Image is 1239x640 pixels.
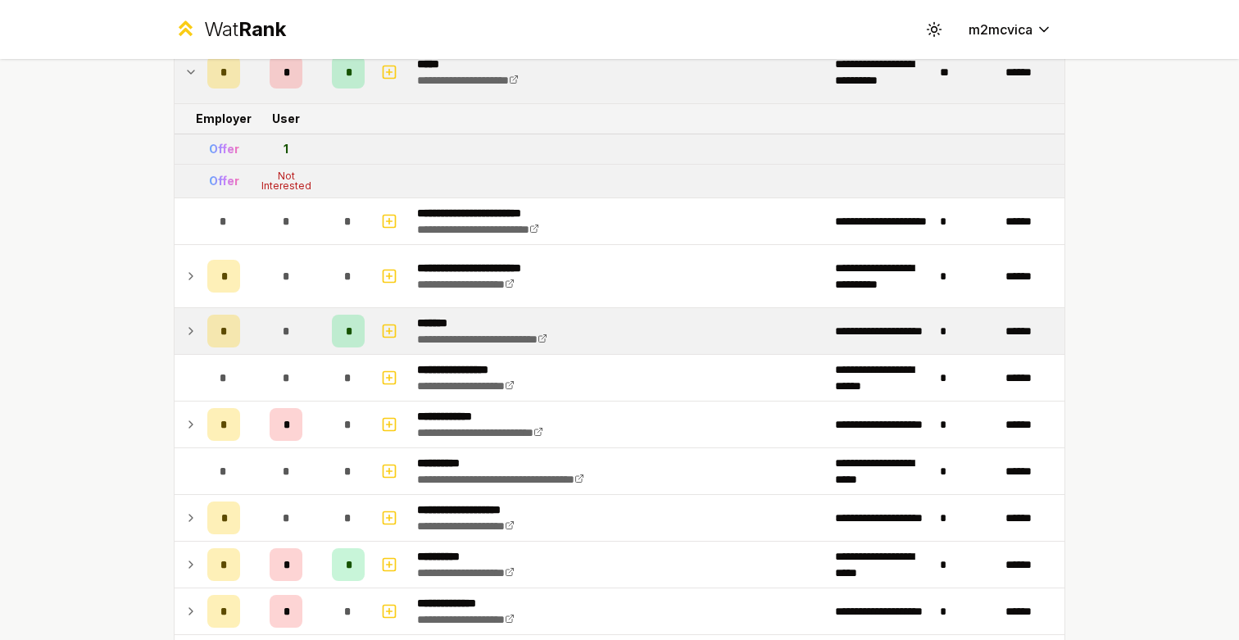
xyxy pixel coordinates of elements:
div: Wat [204,16,286,43]
td: Employer [201,104,247,134]
td: User [247,104,325,134]
span: m2mcvica [969,20,1032,39]
div: Offer [209,173,239,189]
button: m2mcvica [955,15,1065,44]
div: Not Interested [253,171,319,191]
div: 1 [284,141,288,157]
div: Offer [209,141,239,157]
a: WatRank [174,16,286,43]
span: Rank [238,17,286,41]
